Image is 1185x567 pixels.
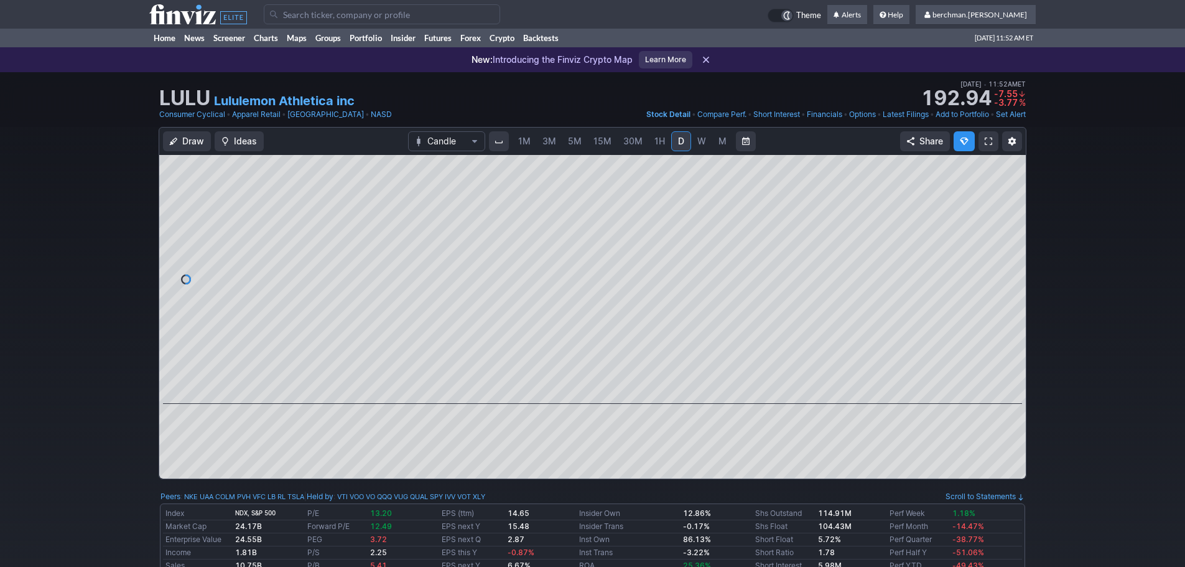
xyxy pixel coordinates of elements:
b: -0.17% [683,522,710,531]
a: NASD [371,108,392,121]
a: Backtests [519,29,563,47]
a: Portfolio [345,29,386,47]
a: Fullscreen [978,131,998,151]
b: 114.91M [818,508,852,518]
a: [GEOGRAPHIC_DATA] [287,108,364,121]
b: 15.48 [508,522,529,531]
small: NDX, S&P 500 [235,510,276,517]
a: Stock Detail [646,108,690,121]
a: VO [366,490,375,503]
span: • [843,108,848,121]
span: • [748,108,752,121]
span: Share [919,135,943,148]
b: 12.86% [683,508,711,518]
a: Peers [160,492,180,501]
td: Perf Week [887,507,950,520]
a: Financials [807,108,842,121]
td: EPS (ttm) [439,507,504,520]
span: New: [472,54,493,65]
span: Theme [796,9,821,22]
span: Compare Perf. [697,110,746,119]
span: • [365,108,369,121]
td: PEG [305,533,368,546]
a: Add to Portfolio [936,108,989,121]
a: XLY [473,490,485,503]
a: VOO [350,490,364,503]
div: : [160,490,304,503]
a: Short Float [755,535,793,544]
span: berchman.[PERSON_NAME] [932,10,1027,19]
a: Groups [311,29,345,47]
a: News [180,29,209,47]
a: Held by [307,492,333,501]
a: PVH [237,490,251,503]
a: Learn More [639,51,692,68]
b: 2.25 [370,548,387,557]
a: berchman.[PERSON_NAME] [916,5,1036,25]
a: Futures [420,29,456,47]
td: Perf Month [887,520,950,533]
span: 5M [568,136,582,146]
a: Short Ratio [755,548,794,557]
span: Latest Filings [883,110,929,119]
a: Theme [768,9,821,22]
td: Inst Own [577,533,681,546]
span: Ideas [234,135,257,148]
a: Forex [456,29,485,47]
button: Share [900,131,950,151]
span: -0.87% [508,548,534,557]
a: Short Interest [753,108,800,121]
span: -51.06% [952,548,984,557]
span: 13.20 [370,508,392,518]
button: Ideas [215,131,264,151]
td: Insider Trans [577,520,681,533]
b: 104.43M [818,522,852,531]
a: Scroll to Statements [946,492,1025,501]
span: [DATE] 11:52 AM ET [975,29,1033,47]
a: 15M [588,131,617,151]
span: -7.55 [994,88,1018,99]
td: EPS this Y [439,546,504,560]
span: • [983,80,987,88]
a: UAA [200,490,213,503]
span: • [930,108,934,121]
td: Index [163,507,233,520]
a: Alerts [827,5,867,25]
span: 12.49 [370,522,392,531]
span: D [678,136,684,146]
a: D [671,131,691,151]
strong: 192.94 [921,88,992,108]
span: 1M [518,136,531,146]
button: Range [736,131,756,151]
b: -3.22% [683,548,710,557]
b: 14.65 [508,508,529,518]
a: M [712,131,732,151]
span: % [1019,97,1026,108]
td: Perf Half Y [887,546,950,560]
span: 3.72 [370,535,387,544]
a: Crypto [485,29,519,47]
td: Insider Own [577,507,681,520]
span: • [801,108,806,121]
a: Home [149,29,180,47]
span: 3M [542,136,556,146]
button: Draw [163,131,211,151]
a: 1H [649,131,671,151]
td: Income [163,546,233,560]
td: Market Cap [163,520,233,533]
a: Consumer Cyclical [159,108,225,121]
span: [DATE] 11:52AM ET [960,78,1026,90]
td: P/S [305,546,368,560]
button: Interval [489,131,509,151]
a: RL [277,490,286,503]
a: 30M [618,131,648,151]
a: COLM [215,490,235,503]
b: 24.17B [235,522,262,531]
td: Inst Trans [577,546,681,560]
span: • [877,108,881,121]
a: Charts [249,29,282,47]
a: Maps [282,29,311,47]
td: EPS next Q [439,533,504,546]
b: 5.72% [818,535,841,544]
a: 1.78 [818,548,835,557]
